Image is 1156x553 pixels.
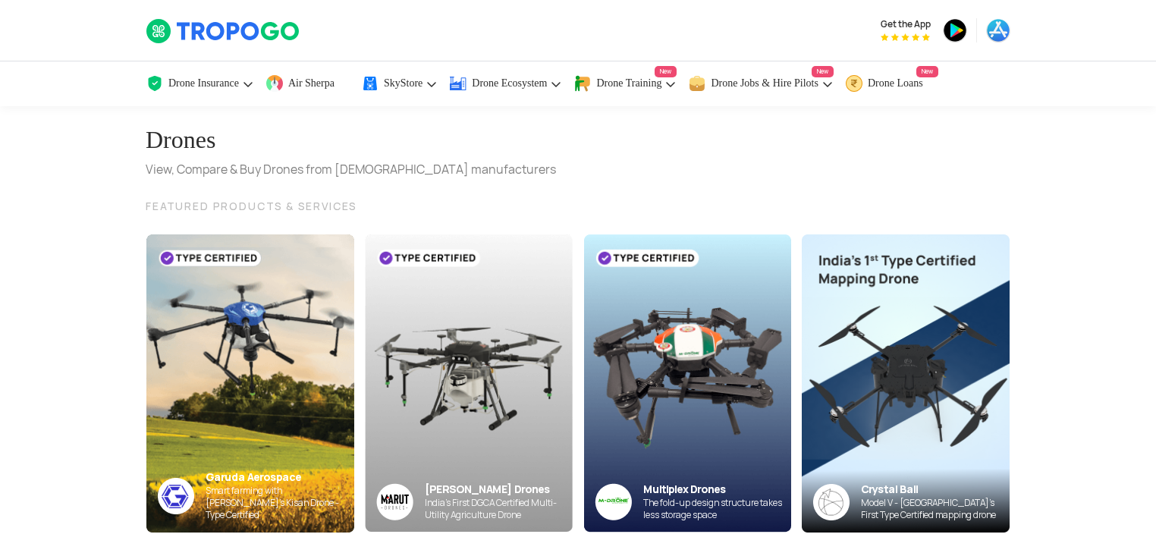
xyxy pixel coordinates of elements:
[655,66,677,77] span: New
[916,66,938,77] span: New
[365,234,573,532] img: bg_marut_sky.png
[376,483,413,520] img: Group%2036313.png
[583,234,791,533] img: bg_multiplex_sky.png
[206,485,354,521] div: Smart farming with [PERSON_NAME]’s Kisan Drone - Type Certified
[425,497,573,521] div: India’s First DGCA Certified Multi-Utility Agriculture Drone
[146,234,354,533] img: bg_garuda_sky.png
[146,118,556,161] h1: Drones
[265,61,350,106] a: Air Sherpa
[861,497,1010,521] div: Model V - [GEOGRAPHIC_DATA]’s First Type Certified mapping drone
[943,18,967,42] img: ic_playstore.png
[288,77,335,90] span: Air Sherpa
[802,234,1010,533] img: bannerAdvertisement6.png
[688,61,834,106] a: Drone Jobs & Hire PilotsNew
[168,77,239,90] span: Drone Insurance
[596,77,661,90] span: Drone Training
[146,197,1010,215] div: FEATURED PRODUCTS & SERVICES
[812,66,834,77] span: New
[845,61,938,106] a: Drone LoansNew
[711,77,818,90] span: Drone Jobs & Hire Pilots
[449,61,562,106] a: Drone Ecosystem
[146,18,301,44] img: TropoGo Logo
[881,18,931,30] span: Get the App
[868,77,923,90] span: Drone Loans
[425,482,573,497] div: [PERSON_NAME] Drones
[384,77,423,90] span: SkyStore
[861,482,1010,497] div: Crystal Ball
[361,61,438,106] a: SkyStore
[643,482,791,497] div: Multiplex Drones
[813,484,850,520] img: crystalball-logo-banner.png
[573,61,677,106] a: Drone TrainingNew
[986,18,1010,42] img: ic_appstore.png
[881,33,930,41] img: App Raking
[643,497,791,521] div: The fold-up design structure takes less storage space
[158,478,194,514] img: ic_garuda_sky.png
[146,161,556,179] div: View, Compare & Buy Drones from [DEMOGRAPHIC_DATA] manufacturers
[595,483,632,520] img: ic_multiplex_sky.png
[206,470,354,485] div: Garuda Aerospace
[472,77,547,90] span: Drone Ecosystem
[146,61,254,106] a: Drone Insurance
